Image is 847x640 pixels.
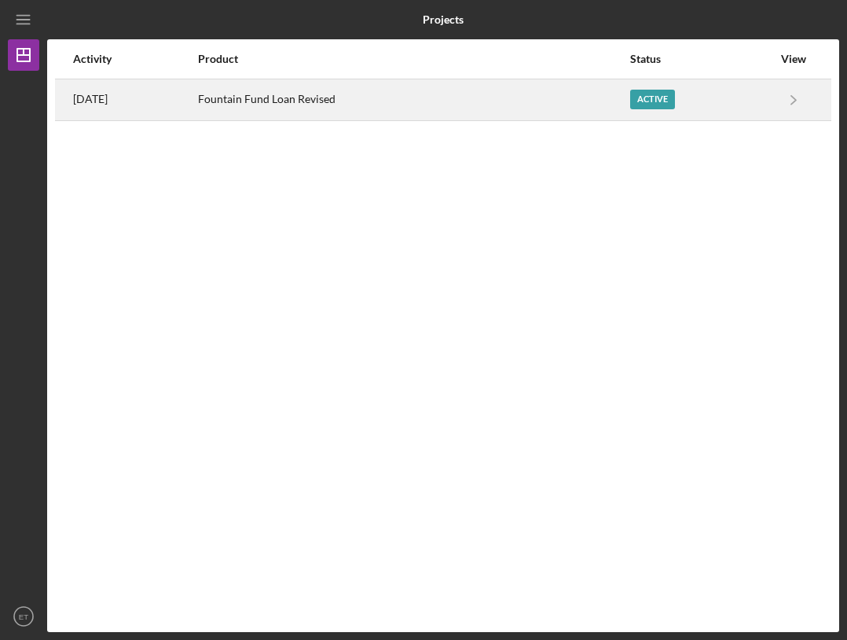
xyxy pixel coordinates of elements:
[630,90,675,109] div: Active
[774,53,813,65] div: View
[19,612,28,621] text: ET
[423,13,464,26] b: Projects
[630,53,772,65] div: Status
[73,53,196,65] div: Activity
[8,601,39,632] button: ET
[198,53,629,65] div: Product
[198,80,629,120] div: Fountain Fund Loan Revised
[73,93,108,105] time: 2025-06-27 21:56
